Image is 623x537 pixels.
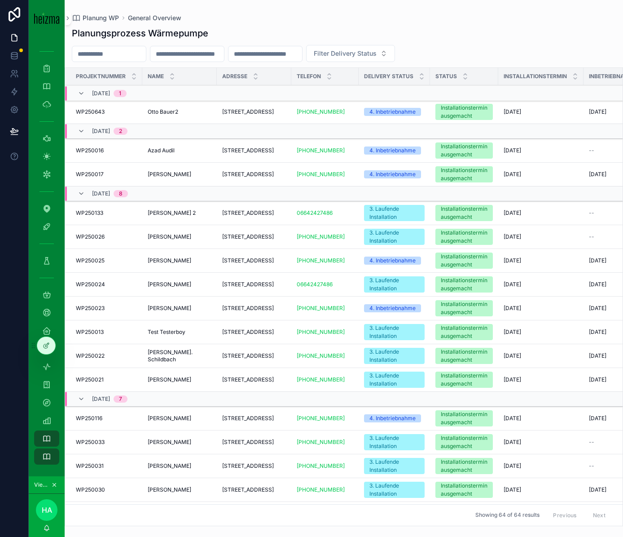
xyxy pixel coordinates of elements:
span: [DATE] [504,352,521,359]
span: -- [589,147,594,154]
span: WP250016 [76,147,104,154]
span: WP250643 [76,108,105,115]
a: [PHONE_NUMBER] [297,486,353,493]
span: [STREET_ADDRESS] [222,108,274,115]
span: [DATE] [589,352,606,359]
div: 3. Laufende Installation [369,276,419,293]
a: [PHONE_NUMBER] [297,305,345,312]
a: [PHONE_NUMBER] [297,233,353,240]
span: [DATE] [504,171,521,178]
span: [DATE] [92,90,110,97]
span: General Overview [128,13,181,22]
a: Installationstermin ausgemacht [435,300,493,316]
span: [STREET_ADDRESS] [222,305,274,312]
span: Showing 64 of 64 results [475,512,540,519]
a: 4. Inbetriebnahme [364,108,425,116]
a: [PHONE_NUMBER] [297,171,345,178]
a: [PERSON_NAME] [148,462,211,470]
a: 06642427486 [297,281,353,288]
span: Delivery Status [364,73,413,80]
a: [PHONE_NUMBER] [297,147,353,154]
span: [PERSON_NAME] [148,439,191,446]
span: -- [589,209,594,217]
a: 4. Inbetriebnahme [364,414,425,422]
a: [STREET_ADDRESS] [222,233,286,240]
div: Installationstermin ausgemacht [441,372,487,388]
span: [STREET_ADDRESS] [222,147,274,154]
div: 4. Inbetriebnahme [369,170,416,178]
div: 3. Laufende Installation [369,324,419,340]
span: [STREET_ADDRESS] [222,281,274,288]
a: 3. Laufende Installation [364,458,425,474]
span: [STREET_ADDRESS] [222,376,274,383]
a: [PHONE_NUMBER] [297,439,353,446]
div: Installationstermin ausgemacht [441,166,487,182]
a: [STREET_ADDRESS] [222,147,286,154]
span: Otto Bauer2 [148,108,178,115]
span: WP250024 [76,281,105,288]
a: Installationstermin ausgemacht [435,410,493,426]
span: [PERSON_NAME] [148,171,191,178]
a: Azad Audil [148,147,211,154]
a: Installationstermin ausgemacht [435,142,493,159]
a: WP250025 [76,257,137,264]
a: WP250024 [76,281,137,288]
a: 3. Laufende Installation [364,229,425,245]
a: [PERSON_NAME] [148,486,211,493]
a: [PHONE_NUMBER] [297,257,345,264]
a: [DATE] [504,486,578,493]
span: WP250023 [76,305,105,312]
a: [PHONE_NUMBER] [297,108,345,115]
a: [PHONE_NUMBER] [297,439,345,446]
a: [PERSON_NAME]. Schildbach [148,349,211,363]
span: Telefon [297,73,321,80]
a: [DATE] [504,147,578,154]
div: Installationstermin ausgemacht [441,410,487,426]
a: Installationstermin ausgemacht [435,229,493,245]
a: [PERSON_NAME] [148,415,211,422]
span: WP250017 [76,171,104,178]
a: [PHONE_NUMBER] [297,376,353,383]
a: WP250116 [76,415,137,422]
div: Installationstermin ausgemacht [441,458,487,474]
span: [DATE] [504,281,521,288]
span: Name [148,73,164,80]
span: [DATE] [589,108,606,115]
span: Filter Delivery Status [314,49,377,58]
span: [STREET_ADDRESS] [222,486,274,493]
span: [DATE] [589,376,606,383]
span: Adresse [222,73,247,80]
a: 4. Inbetriebnahme [364,304,425,312]
a: 06642427486 [297,281,333,288]
a: [STREET_ADDRESS] [222,486,286,493]
span: [DATE] [589,281,606,288]
div: Installationstermin ausgemacht [441,229,487,245]
span: WP250033 [76,439,105,446]
a: Installationstermin ausgemacht [435,348,493,364]
a: [PERSON_NAME] [148,233,211,240]
span: [DATE] [504,209,521,217]
span: WP250116 [76,415,102,422]
span: [STREET_ADDRESS] [222,209,274,217]
a: [DATE] [504,415,578,422]
div: 4. Inbetriebnahme [369,304,416,312]
a: [PHONE_NUMBER] [297,328,353,336]
a: [PERSON_NAME] [148,376,211,383]
a: [PHONE_NUMBER] [297,257,353,264]
div: 3. Laufende Installation [369,205,419,221]
div: 3. Laufende Installation [369,372,419,388]
a: [PERSON_NAME] [148,439,211,446]
a: WP250133 [76,209,137,217]
a: [DATE] [504,108,578,115]
a: 06642427486 [297,209,333,217]
div: 3. Laufende Installation [369,434,419,450]
a: [DATE] [504,352,578,359]
span: [DATE] [504,462,521,470]
a: WP250033 [76,439,137,446]
a: [PERSON_NAME] [148,171,211,178]
span: Test Testerboy [148,328,185,336]
a: [PHONE_NUMBER] [297,462,353,470]
span: [DATE] [504,376,521,383]
span: [DATE] [589,486,606,493]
